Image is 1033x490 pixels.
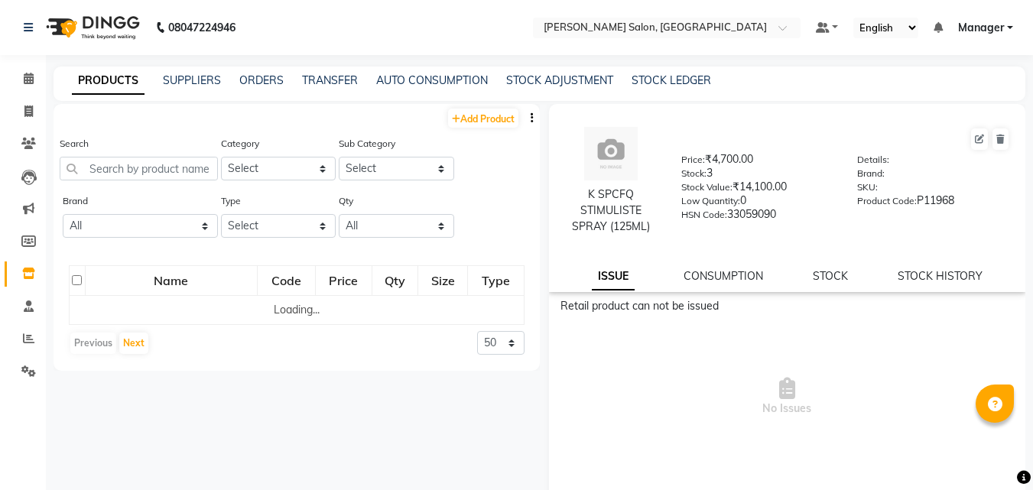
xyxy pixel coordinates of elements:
[684,269,763,283] a: CONSUMPTION
[448,109,518,128] a: Add Product
[419,267,466,294] div: Size
[86,267,256,294] div: Name
[506,73,613,87] a: STOCK ADJUSTMENT
[681,208,727,222] label: HSN Code:
[681,165,834,187] div: 3
[302,73,358,87] a: TRANSFER
[560,298,1015,314] div: Retail product can not be issued
[376,73,488,87] a: AUTO CONSUMPTION
[168,6,236,49] b: 08047224946
[239,73,284,87] a: ORDERS
[339,137,395,151] label: Sub Category
[60,157,218,180] input: Search by product name or code
[632,73,711,87] a: STOCK LEDGER
[857,194,917,208] label: Product Code:
[469,267,522,294] div: Type
[584,127,638,180] img: avatar
[70,296,525,325] td: Loading...
[592,263,635,290] a: ISSUE
[221,194,241,208] label: Type
[163,73,221,87] a: SUPPLIERS
[969,429,1018,475] iframe: chat widget
[63,194,88,208] label: Brand
[681,180,733,194] label: Stock Value:
[958,20,1004,36] span: Manager
[39,6,144,49] img: logo
[681,151,834,173] div: ₹4,700.00
[681,167,707,180] label: Stock:
[898,269,983,283] a: STOCK HISTORY
[258,267,314,294] div: Code
[857,153,889,167] label: Details:
[60,137,89,151] label: Search
[681,179,834,200] div: ₹14,100.00
[813,269,848,283] a: STOCK
[564,187,658,235] div: K SPCFQ STIMULISTE SPRAY (125ML)
[339,194,353,208] label: Qty
[681,193,834,214] div: 0
[221,137,259,151] label: Category
[560,320,1015,473] span: No Issues
[373,267,417,294] div: Qty
[857,180,878,194] label: SKU:
[681,153,705,167] label: Price:
[119,333,148,354] button: Next
[72,67,145,95] a: PRODUCTS
[317,267,371,294] div: Price
[857,167,885,180] label: Brand:
[681,206,834,228] div: 33059090
[857,193,1010,214] div: P11968
[681,194,740,208] label: Low Quantity:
